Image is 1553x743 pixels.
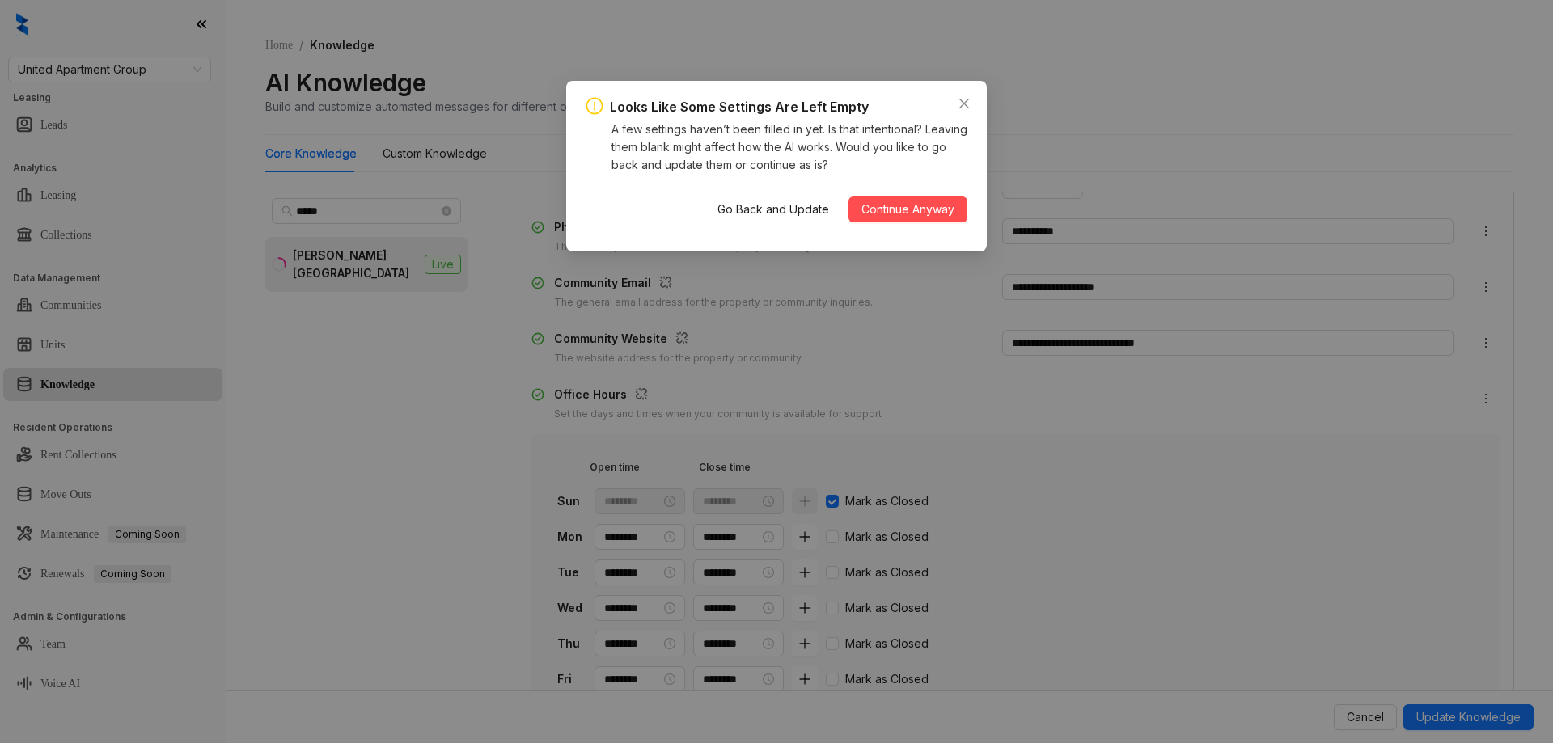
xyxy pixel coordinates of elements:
div: A few settings haven’t been filled in yet. Is that intentional? Leaving them blank might affect h... [611,120,967,174]
span: Go Back and Update [717,201,829,218]
span: close [958,97,971,110]
button: Go Back and Update [705,196,842,222]
button: Continue Anyway [848,196,967,222]
div: Looks Like Some Settings Are Left Empty [610,97,869,117]
button: Close [951,91,977,116]
span: Continue Anyway [861,201,954,218]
